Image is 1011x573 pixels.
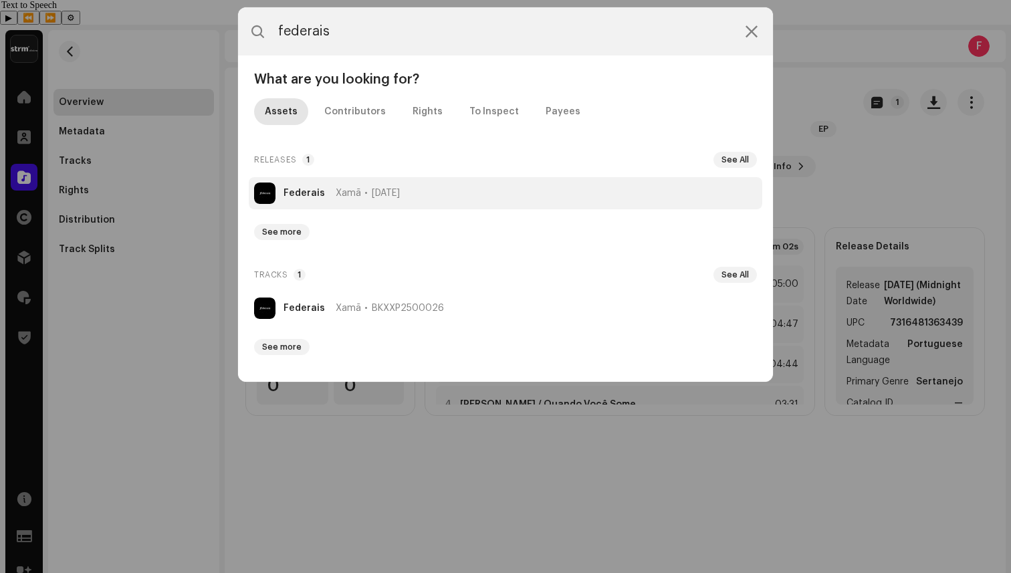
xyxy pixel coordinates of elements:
[546,98,580,125] div: Payees
[469,98,519,125] div: To Inspect
[721,154,749,165] span: See All
[254,183,275,204] img: 069e3392-c29c-4f5a-bf1a-56864b79929d
[336,188,361,199] span: Xamã
[324,98,386,125] div: Contributors
[713,267,757,283] button: See All
[262,342,302,352] span: See more
[721,269,749,280] span: See All
[254,224,310,240] button: See more
[302,154,314,166] p-badge: 1
[284,303,325,314] strong: Federais
[372,188,400,199] span: [DATE]
[372,303,444,314] span: BKXXP2500026
[284,188,325,199] strong: Federais
[713,152,757,168] button: See All
[254,339,310,355] button: See more
[254,298,275,319] img: 069e3392-c29c-4f5a-bf1a-56864b79929d
[254,267,288,283] span: Tracks
[262,227,302,237] span: See more
[249,72,762,88] div: What are you looking for?
[294,269,306,281] p-badge: 1
[254,152,297,168] span: Releases
[413,98,443,125] div: Rights
[336,303,361,314] span: Xamã
[238,7,773,55] input: Search
[265,98,298,125] div: Assets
